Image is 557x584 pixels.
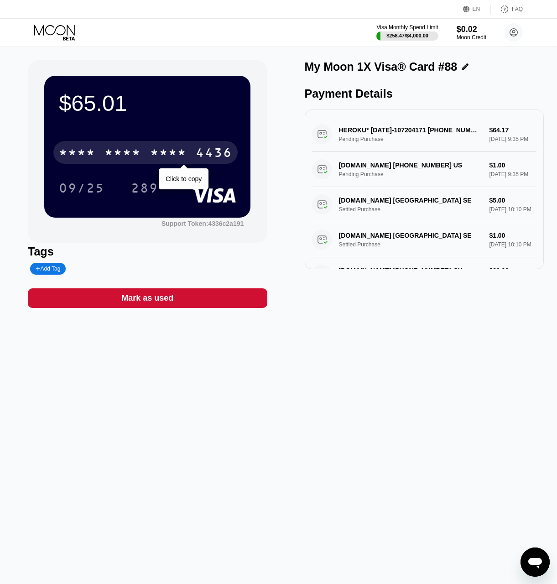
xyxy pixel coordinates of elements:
div: 4436 [196,146,232,161]
div: Mark as used [28,288,267,308]
div: 09/25 [59,182,104,197]
div: $65.01 [59,90,236,116]
div: $0.02Moon Credit [457,25,486,41]
div: EN [473,6,480,12]
div: 289 [124,177,165,199]
div: 09/25 [52,177,111,199]
div: Add Tag [30,263,66,275]
div: Payment Details [305,87,544,100]
div: $258.47 / $4,000.00 [386,33,428,38]
iframe: Button to launch messaging window [521,547,550,577]
div: FAQ [512,6,523,12]
div: 289 [131,182,158,197]
div: Support Token:4336c2a191 [161,220,244,227]
div: Add Tag [36,266,60,272]
div: Tags [28,245,267,258]
div: Mark as used [121,293,173,303]
div: $0.02 [457,25,486,34]
div: FAQ [491,5,523,14]
div: Click to copy [166,175,202,182]
div: Visa Monthly Spend Limit$258.47/$4,000.00 [376,24,438,41]
div: Moon Credit [457,34,486,41]
div: Visa Monthly Spend Limit [376,24,438,31]
div: My Moon 1X Visa® Card #88 [305,60,458,73]
div: EN [463,5,491,14]
div: Support Token: 4336c2a191 [161,220,244,227]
